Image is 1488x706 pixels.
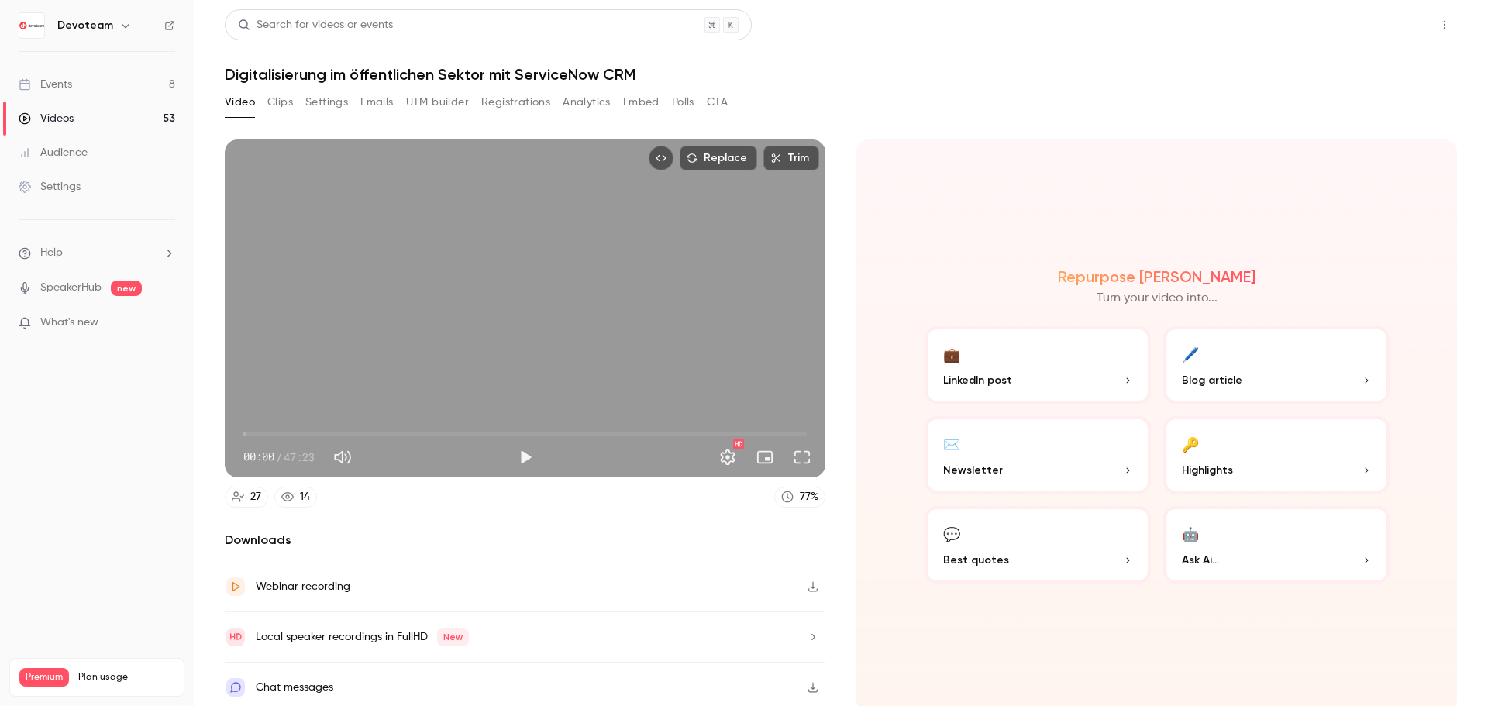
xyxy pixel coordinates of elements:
[943,462,1003,478] span: Newsletter
[1182,432,1199,456] div: 🔑
[925,326,1151,404] button: 💼LinkedIn post
[327,442,358,473] button: Mute
[563,90,611,115] button: Analytics
[274,487,317,508] a: 14
[1359,9,1420,40] button: Share
[437,628,469,646] span: New
[1182,522,1199,546] div: 🤖
[649,146,673,170] button: Embed video
[1182,462,1233,478] span: Highlights
[250,489,261,505] div: 27
[19,13,44,38] img: Devoteam
[1058,267,1255,286] h2: Repurpose [PERSON_NAME]
[40,280,102,296] a: SpeakerHub
[774,487,825,508] a: 77%
[111,281,142,296] span: new
[19,668,69,687] span: Premium
[733,439,744,449] div: HD
[284,449,315,465] span: 47:23
[57,18,113,33] h6: Devoteam
[225,531,825,549] h2: Downloads
[19,145,88,160] div: Audience
[1097,289,1218,308] p: Turn your video into...
[19,111,74,126] div: Videos
[925,416,1151,494] button: ✉️Newsletter
[925,506,1151,584] button: 💬Best quotes
[19,179,81,195] div: Settings
[943,522,960,546] div: 💬
[267,90,293,115] button: Clips
[238,17,393,33] div: Search for videos or events
[707,90,728,115] button: CTA
[672,90,694,115] button: Polls
[406,90,469,115] button: UTM builder
[305,90,348,115] button: Settings
[225,65,1457,84] h1: Digitalisierung im öffentlichen Sektor mit ServiceNow CRM
[19,245,175,261] li: help-dropdown-opener
[1182,342,1199,366] div: 🖊️
[225,90,255,115] button: Video
[256,628,469,646] div: Local speaker recordings in FullHD
[225,487,268,508] a: 27
[749,442,780,473] button: Turn on miniplayer
[243,449,315,465] div: 00:00
[157,316,175,330] iframe: Noticeable Trigger
[19,77,72,92] div: Events
[481,90,550,115] button: Registrations
[1163,416,1390,494] button: 🔑Highlights
[943,372,1012,388] span: LinkedIn post
[1163,506,1390,584] button: 🤖Ask Ai...
[510,442,541,473] button: Play
[256,577,350,596] div: Webinar recording
[943,342,960,366] div: 💼
[763,146,819,170] button: Trim
[78,671,174,684] span: Plan usage
[623,90,660,115] button: Embed
[40,315,98,331] span: What's new
[1432,12,1457,37] button: Top Bar Actions
[943,552,1009,568] span: Best quotes
[360,90,393,115] button: Emails
[40,245,63,261] span: Help
[680,146,757,170] button: Replace
[243,449,274,465] span: 00:00
[712,442,743,473] button: Settings
[1163,326,1390,404] button: 🖊️Blog article
[276,449,282,465] span: /
[787,442,818,473] button: Full screen
[800,489,818,505] div: 77 %
[1182,372,1242,388] span: Blog article
[943,432,960,456] div: ✉️
[300,489,310,505] div: 14
[1182,552,1219,568] span: Ask Ai...
[256,678,333,697] div: Chat messages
